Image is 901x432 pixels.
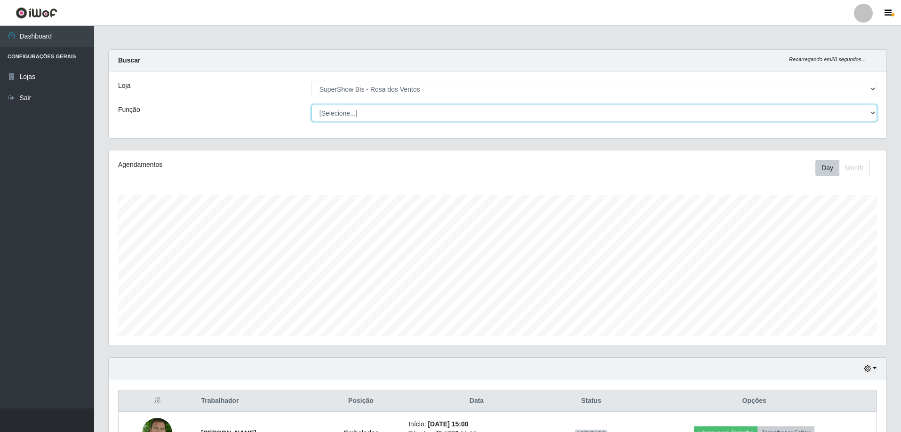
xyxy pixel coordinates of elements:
th: Data [403,390,550,412]
th: Opções [632,390,877,412]
label: Função [118,105,140,115]
div: Toolbar with button groups [815,160,877,176]
div: First group [815,160,869,176]
label: Loja [118,81,130,91]
th: Posição [319,390,403,412]
button: Month [839,160,869,176]
time: [DATE] 15:00 [428,420,468,428]
strong: Buscar [118,56,140,64]
img: CoreUI Logo [16,7,57,19]
li: Início: [408,419,545,429]
button: Day [815,160,839,176]
i: Recarregando em 28 segundos... [789,56,866,62]
th: Trabalhador [195,390,319,412]
th: Status [550,390,632,412]
div: Agendamentos [118,160,426,170]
